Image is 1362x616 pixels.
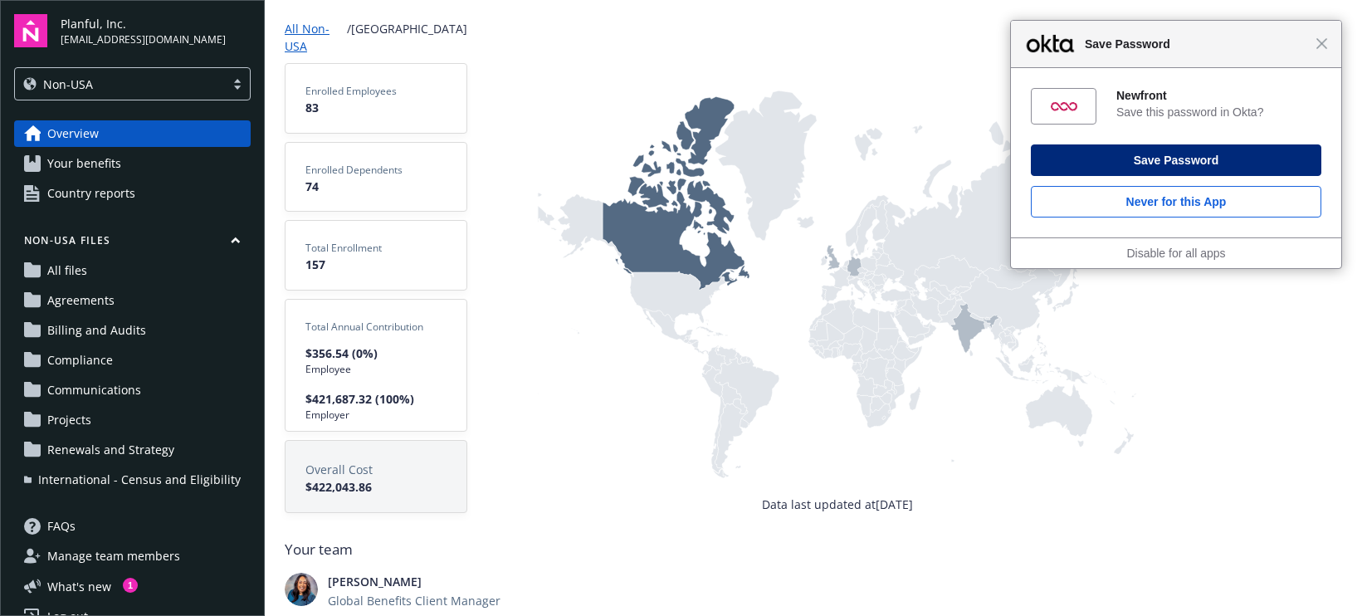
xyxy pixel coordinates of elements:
[762,496,913,513] span: Data last updated at [DATE]
[14,467,251,493] a: International - Census and Eligibility
[305,345,447,362] span: $356.54 (0%)
[47,287,115,314] span: Agreements
[14,513,251,540] a: FAQs
[305,320,447,335] span: Total Annual Contribution
[47,150,121,177] span: Your benefits
[47,513,76,540] span: FAQs
[47,347,113,374] span: Compliance
[305,408,447,423] span: Employer
[14,150,251,177] a: Your benefits
[14,257,251,284] a: All files
[47,437,174,463] span: Renewals and Strategy
[14,437,251,463] a: Renewals and Strategy
[14,407,251,433] a: Projects
[305,84,447,99] span: Enrolled Employees
[43,76,93,93] span: Non-USA
[285,540,1302,560] span: Your team
[14,180,251,207] a: Country reports
[1031,186,1321,218] button: Never for this App
[47,543,180,570] span: Manage team members
[328,573,530,590] span: [PERSON_NAME]
[305,256,447,273] span: 157
[14,347,251,374] a: Compliance
[47,578,111,595] span: What ' s new
[285,573,318,606] img: photo
[305,178,447,195] span: 74
[123,578,138,593] div: 1
[305,478,447,496] span: $422,043.86
[14,543,251,570] a: Manage team members
[1316,37,1328,50] span: Close
[347,20,467,55] span: / [GEOGRAPHIC_DATA]
[305,163,447,178] span: Enrolled Dependents
[1076,34,1316,54] span: Save Password
[61,32,226,47] span: [EMAIL_ADDRESS][DOMAIN_NAME]
[14,317,251,344] a: Billing and Audits
[14,14,47,47] img: navigator-logo.svg
[23,76,217,93] span: Non-USA
[1051,93,1077,120] img: 9wkkGAAAAAZJREFUAwCV+TZQZJ7yJgAAAABJRU5ErkJggg==
[305,390,447,408] span: $421,687.32 (100%)
[47,317,146,344] span: Billing and Audits
[305,99,447,116] span: 83
[1116,88,1321,103] div: Newfront
[14,287,251,314] a: Agreements
[305,362,447,377] span: Employee
[1031,144,1321,176] button: Save Password
[328,592,530,609] span: Global Benefits Client Manager
[1126,247,1225,260] a: Disable for all apps
[1116,105,1321,120] div: Save this password in Okta?
[38,467,241,493] span: International - Census and Eligibility
[47,257,87,284] span: All files
[47,180,135,207] span: Country reports
[47,407,91,433] span: Projects
[305,461,447,478] span: Overall Cost
[14,120,251,147] a: Overview
[305,241,447,256] span: Total Enrollment
[14,377,251,403] a: Communications
[61,14,251,47] button: Planful, Inc.[EMAIL_ADDRESS][DOMAIN_NAME]
[61,15,226,32] span: Planful, Inc.
[14,578,138,595] button: What's new1
[47,120,99,147] span: Overview
[285,20,344,55] a: All Non-USA
[14,233,251,254] button: Non-USA Files
[47,377,141,403] span: Communications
